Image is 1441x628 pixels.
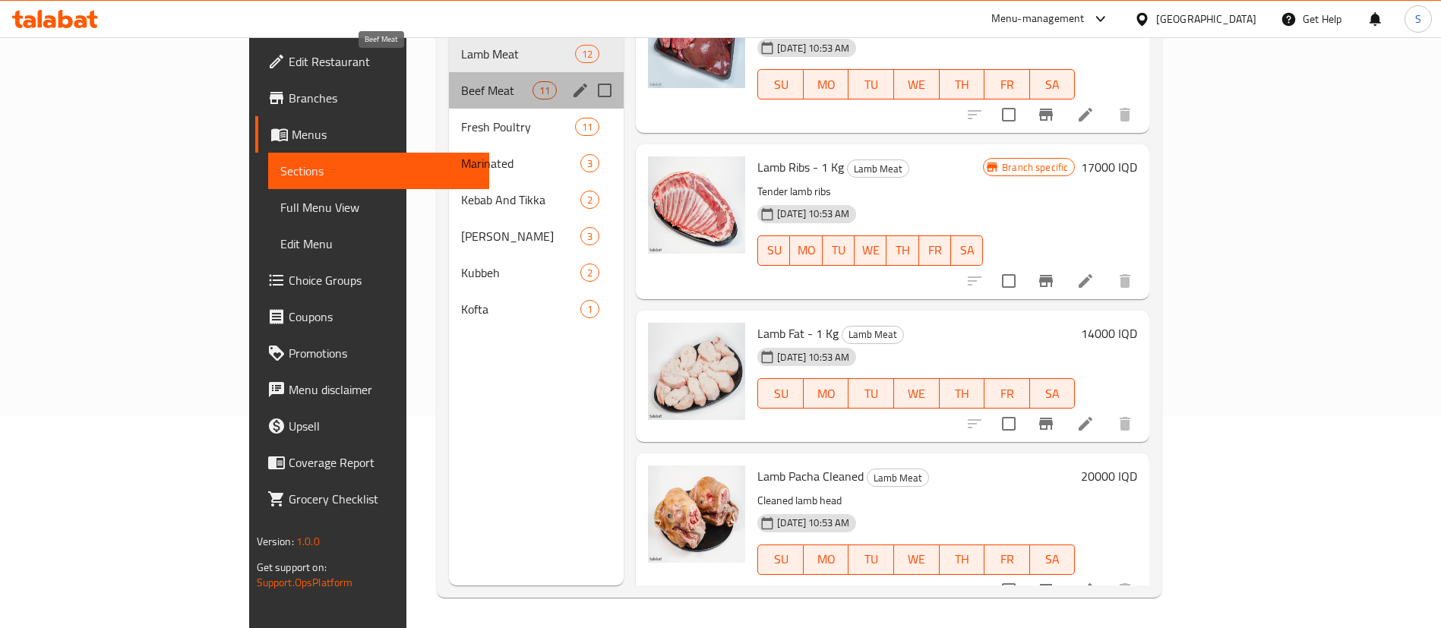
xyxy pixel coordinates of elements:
[1030,378,1076,409] button: SA
[255,116,490,153] a: Menus
[991,548,1024,570] span: FR
[900,548,934,570] span: WE
[1107,263,1143,299] button: delete
[280,198,478,216] span: Full Menu View
[842,326,904,344] div: Lamb Meat
[581,302,599,317] span: 1
[255,335,490,371] a: Promotions
[886,235,918,266] button: TH
[757,322,839,345] span: Lamb Fat - 1 Kg
[894,378,940,409] button: WE
[867,469,928,487] span: Lamb Meat
[255,371,490,408] a: Menu disclaimer
[1028,572,1064,608] button: Branch-specific-item
[461,45,575,63] span: Lamb Meat
[255,43,490,80] a: Edit Restaurant
[757,465,864,488] span: Lamb Pacha Cleaned
[257,557,327,577] span: Get support on:
[532,81,557,99] div: items
[449,36,624,72] div: Lamb Meat12
[757,182,983,201] p: Tender lamb ribs
[255,444,490,481] a: Coverage Report
[576,120,599,134] span: 11
[569,79,592,102] button: edit
[289,89,478,107] span: Branches
[257,532,294,551] span: Version:
[993,265,1025,297] span: Select to update
[810,383,843,405] span: MO
[757,544,804,575] button: SU
[268,226,490,262] a: Edit Menu
[580,154,599,172] div: items
[268,189,490,226] a: Full Menu View
[257,573,353,592] a: Support.OpsPlatform
[764,383,798,405] span: SU
[1036,383,1070,405] span: SA
[757,156,844,178] span: Lamb Ribs - 1 Kg
[576,47,599,62] span: 12
[1107,572,1143,608] button: delete
[1081,465,1137,487] h6: 20000 IQD
[771,41,855,55] span: [DATE] 10:53 AM
[289,344,478,362] span: Promotions
[1156,11,1256,27] div: [GEOGRAPHIC_DATA]
[894,69,940,99] button: WE
[461,264,581,282] span: Kubbeh
[796,239,816,261] span: MO
[855,548,888,570] span: TU
[461,227,581,245] span: [PERSON_NAME]
[461,154,581,172] div: Marinated
[993,408,1025,440] span: Select to update
[461,81,532,99] span: Beef Meat
[984,69,1030,99] button: FR
[855,74,888,96] span: TU
[289,417,478,435] span: Upsell
[648,156,745,254] img: Lamb Ribs - 1 Kg
[449,218,624,254] div: [PERSON_NAME]3
[533,84,556,98] span: 11
[867,469,929,487] div: Lamb Meat
[804,69,849,99] button: MO
[940,69,985,99] button: TH
[1076,272,1095,290] a: Edit menu item
[580,300,599,318] div: items
[951,235,983,266] button: SA
[461,300,581,318] span: Kofta
[255,298,490,335] a: Coupons
[946,74,979,96] span: TH
[804,544,849,575] button: MO
[842,326,903,343] span: Lamb Meat
[1028,263,1064,299] button: Branch-specific-item
[900,383,934,405] span: WE
[581,229,599,244] span: 3
[848,378,894,409] button: TU
[900,74,934,96] span: WE
[1107,96,1143,133] button: delete
[861,239,880,261] span: WE
[580,227,599,245] div: items
[1076,415,1095,433] a: Edit menu item
[848,160,909,178] span: Lamb Meat
[449,72,624,109] div: Beef Meat11edit
[764,548,798,570] span: SU
[804,378,849,409] button: MO
[575,45,599,63] div: items
[757,491,1075,510] p: Cleaned lamb head
[894,544,940,575] button: WE
[991,74,1024,96] span: FR
[449,291,624,327] div: Kofta1
[449,254,624,291] div: Kubbeh2
[810,74,843,96] span: MO
[580,264,599,282] div: items
[1081,323,1137,344] h6: 14000 IQD
[771,350,855,364] span: [DATE] 10:53 AM
[289,453,478,472] span: Coverage Report
[1081,156,1137,178] h6: 17000 IQD
[461,191,581,209] span: Kebab And Tikka
[449,181,624,218] div: Kebab And Tikka2
[449,145,624,181] div: Marinated3
[268,153,490,189] a: Sections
